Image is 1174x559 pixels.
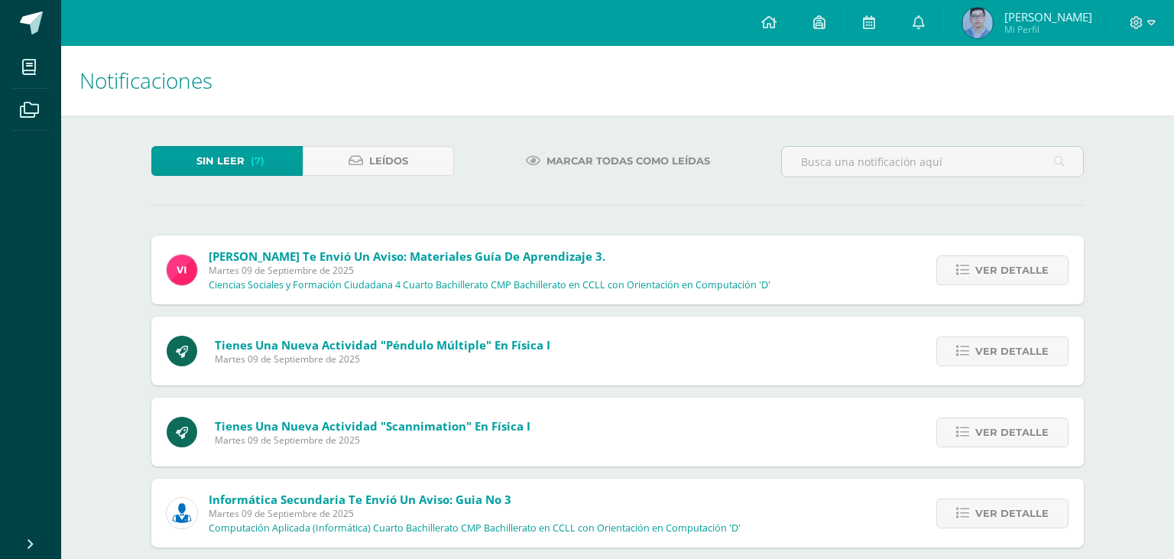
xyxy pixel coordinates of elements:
[507,146,729,176] a: Marcar todas como leídas
[1004,9,1092,24] span: [PERSON_NAME]
[215,353,550,366] span: Martes 09 de Septiembre de 2025
[209,249,605,264] span: [PERSON_NAME] te envió un aviso: Materiales Guía de aprendizaje 3.
[251,147,264,175] span: (7)
[209,264,770,277] span: Martes 09 de Septiembre de 2025
[369,147,408,175] span: Leídos
[79,66,212,95] span: Notificaciones
[167,498,197,528] img: 6ed6846fa57649245178fca9fc9a58dd.png
[975,418,1049,447] span: Ver detalle
[215,337,550,353] span: Tienes una nueva actividad "Péndulo múltiple" En Física I
[209,522,741,535] p: Computación Aplicada (Informática) Cuarto Bachillerato CMP Bachillerato en CCLL con Orientación e...
[209,507,741,520] span: Martes 09 de Septiembre de 2025
[209,492,511,507] span: Informática Secundaria te envió un aviso: Guia No 3
[975,499,1049,528] span: Ver detalle
[782,147,1083,177] input: Busca una notificación aquí
[196,147,245,175] span: Sin leer
[209,279,770,291] p: Ciencias Sociales y Formación Ciudadana 4 Cuarto Bachillerato CMP Bachillerato en CCLL con Orient...
[962,8,993,38] img: a1925560b508ce76969deebab263b0a9.png
[975,337,1049,366] span: Ver detalle
[546,147,710,175] span: Marcar todas como leídas
[1004,23,1092,36] span: Mi Perfil
[151,146,303,176] a: Sin leer(7)
[167,255,197,285] img: bd6d0aa147d20350c4821b7c643124fa.png
[975,256,1049,284] span: Ver detalle
[215,434,530,447] span: Martes 09 de Septiembre de 2025
[215,418,530,434] span: Tienes una nueva actividad "Scannimation" En Física I
[303,146,454,176] a: Leídos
